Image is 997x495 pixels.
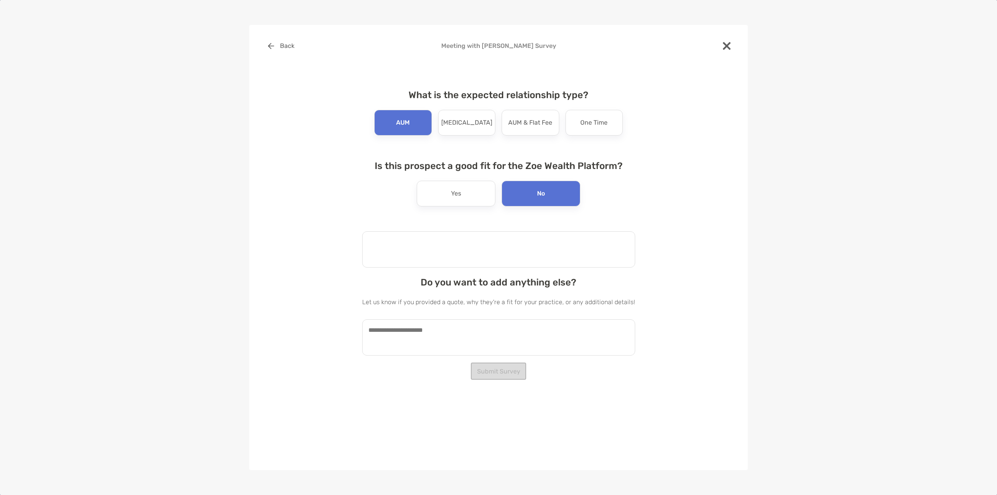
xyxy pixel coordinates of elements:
[362,160,635,171] h4: Is this prospect a good fit for the Zoe Wealth Platform?
[723,42,731,50] img: close modal
[396,116,410,129] p: AUM
[508,116,552,129] p: AUM & Flat Fee
[262,42,735,49] h4: Meeting with [PERSON_NAME] Survey
[268,43,274,49] img: button icon
[537,187,545,200] p: No
[362,90,635,100] h4: What is the expected relationship type?
[580,116,608,129] p: One Time
[451,187,461,200] p: Yes
[362,297,635,307] p: Let us know if you provided a quote, why they're a fit for your practice, or any additional details!
[262,37,300,55] button: Back
[441,116,492,129] p: [MEDICAL_DATA]
[362,277,635,288] h4: Do you want to add anything else?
